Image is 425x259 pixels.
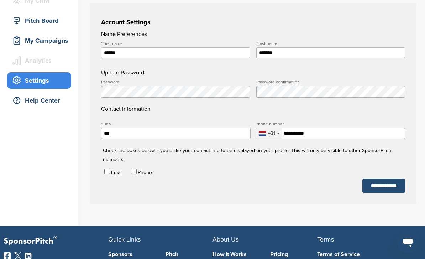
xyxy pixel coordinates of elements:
iframe: Knop om het berichtenvenster te openen [397,230,419,253]
a: Sponsors [108,252,155,257]
label: Email [111,170,122,176]
label: Password [101,80,250,84]
a: Pitch [166,252,213,257]
a: Help Center [7,92,71,109]
h4: Name Preferences [101,30,405,38]
div: Help Center [11,94,71,107]
div: Pitch Board [11,14,71,27]
div: Selected country [256,128,282,139]
label: Phone number [256,122,405,126]
span: Quick Links [108,235,141,243]
a: Terms of Service [317,252,411,257]
label: Email [101,122,251,126]
label: Phone [138,170,152,176]
a: Analytics [7,52,71,69]
h4: Update Password [101,68,405,77]
span: ® [53,233,57,242]
span: About Us [213,235,238,243]
label: First name [101,41,250,46]
label: Password confirmation [256,80,405,84]
label: Last name [256,41,405,46]
a: Pitch Board [7,12,71,29]
a: My Campaigns [7,32,71,49]
a: Settings [7,72,71,89]
abbr: required [101,121,103,126]
div: Settings [11,74,71,87]
div: My Campaigns [11,34,71,47]
abbr: required [101,41,103,46]
a: How It Works [213,252,259,257]
h4: Contact Information [101,80,405,113]
h3: Account Settings [101,17,405,27]
div: Analytics [11,54,71,67]
p: SponsorPitch [4,236,108,247]
a: Pricing [270,252,317,257]
span: Terms [317,235,334,243]
p: Check the boxes below if you'd like your contact info to be displayed on your profile. This will ... [103,122,412,164]
div: +31 [268,131,275,136]
abbr: required [256,41,258,46]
